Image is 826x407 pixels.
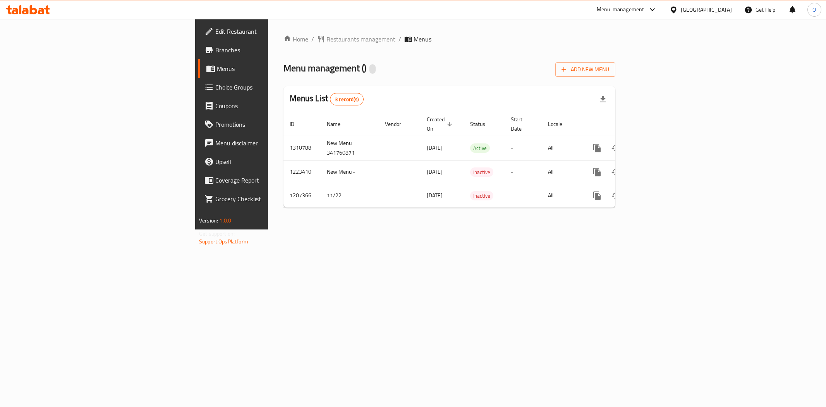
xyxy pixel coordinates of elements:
th: Actions [582,112,668,136]
a: Menus [198,59,333,78]
a: Edit Restaurant [198,22,333,41]
span: ID [290,119,304,129]
span: Coverage Report [215,176,327,185]
button: Change Status [606,139,625,157]
nav: breadcrumb [283,34,615,44]
td: - [505,184,542,207]
button: more [588,186,606,205]
li: / [398,34,401,44]
button: Add New Menu [555,62,615,77]
a: Menu disclaimer [198,134,333,152]
span: Menu management ( ) [283,59,366,77]
td: - [505,160,542,184]
span: Get support on: [199,229,235,239]
span: Inactive [470,168,493,177]
div: Active [470,143,490,153]
div: Export file [594,90,612,109]
td: All [542,136,582,160]
span: 1.0.0 [219,216,231,226]
a: Upsell [198,152,333,171]
div: [GEOGRAPHIC_DATA] [681,5,732,14]
span: Version: [199,216,218,226]
span: O [812,5,816,14]
td: 11/22 [321,184,379,207]
a: Promotions [198,115,333,134]
span: Start Date [511,115,532,133]
button: Change Status [606,186,625,205]
button: more [588,139,606,157]
a: Coupons [198,97,333,115]
span: Status [470,119,495,129]
div: Inactive [470,167,493,177]
div: Menu-management [597,5,644,14]
td: All [542,160,582,184]
a: Support.OpsPlatform [199,236,248,247]
a: Restaurants management [317,34,395,44]
span: Choice Groups [215,83,327,92]
button: more [588,163,606,181]
span: Restaurants management [326,34,395,44]
span: [DATE] [427,143,443,153]
span: Created On [427,115,455,133]
span: Grocery Checklist [215,194,327,203]
span: Add New Menu [562,65,609,74]
td: New Menu - [321,160,379,184]
a: Branches [198,41,333,59]
div: Total records count [330,93,364,105]
span: 3 record(s) [330,96,363,103]
span: [DATE] [427,190,443,200]
button: Change Status [606,163,625,181]
span: Locale [548,119,572,129]
td: - [505,136,542,160]
span: Inactive [470,191,493,200]
span: Vendor [385,119,411,129]
a: Coverage Report [198,171,333,190]
span: Active [470,144,490,153]
span: Promotions [215,120,327,129]
span: Menus [414,34,431,44]
td: New Menu 341760871 [321,136,379,160]
td: All [542,184,582,207]
h2: Menus List [290,93,364,105]
span: Upsell [215,157,327,166]
span: Menu disclaimer [215,138,327,148]
span: Menus [217,64,327,73]
span: Name [327,119,350,129]
table: enhanced table [283,112,668,208]
a: Grocery Checklist [198,190,333,208]
a: Choice Groups [198,78,333,97]
span: Coupons [215,101,327,110]
span: Branches [215,45,327,55]
span: [DATE] [427,167,443,177]
span: Edit Restaurant [215,27,327,36]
